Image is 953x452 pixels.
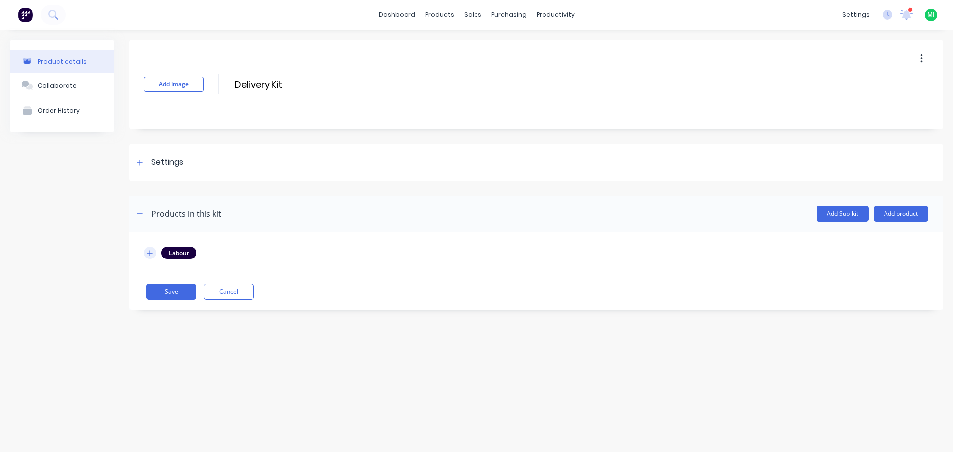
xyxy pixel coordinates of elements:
button: Collaborate [10,73,114,98]
div: sales [459,7,486,22]
input: Enter kit name [234,77,409,92]
button: Product details [10,50,114,73]
div: productivity [532,7,580,22]
div: Collaborate [38,82,77,89]
div: purchasing [486,7,532,22]
button: Add product [874,206,928,222]
div: Settings [151,156,183,169]
button: Add image [144,77,204,92]
div: Order History [38,107,80,114]
span: MI [927,10,935,19]
button: Order History [10,98,114,123]
button: Save [146,284,196,300]
div: settings [837,7,875,22]
button: Add Sub-kit [817,206,869,222]
div: Labour [161,247,196,258]
button: Cancel [204,284,254,300]
div: products [420,7,459,22]
div: Products in this kit [151,208,221,220]
div: Product details [38,58,87,65]
img: Factory [18,7,33,22]
a: dashboard [374,7,420,22]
